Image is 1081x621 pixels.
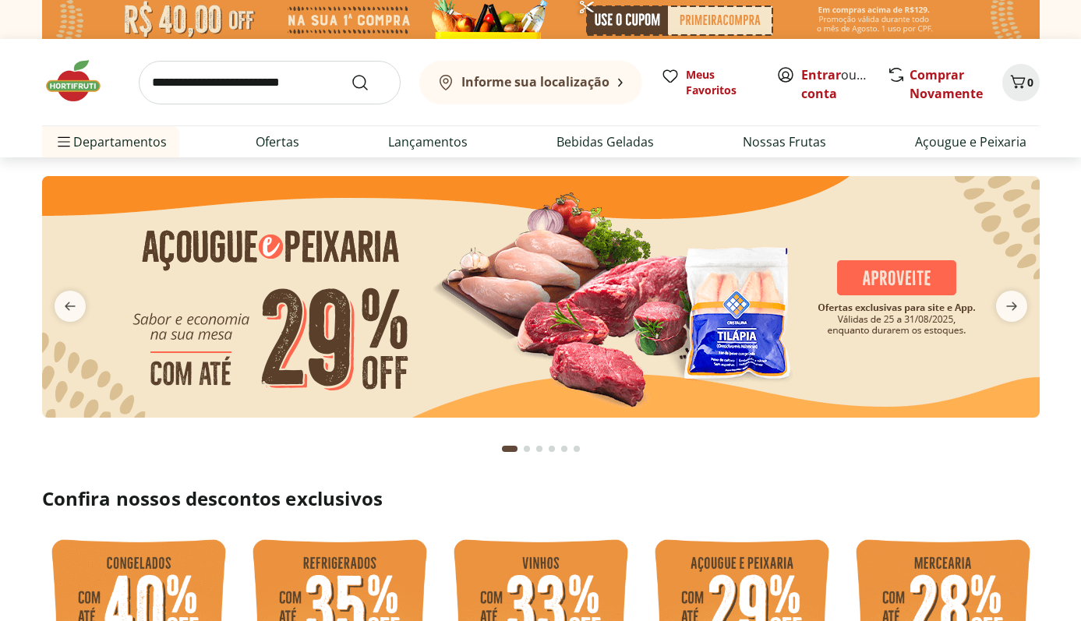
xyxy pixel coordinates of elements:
h2: Confira nossos descontos exclusivos [42,486,1040,511]
button: Current page from fs-carousel [499,430,521,468]
img: açougue [42,176,1040,418]
a: Açougue e Peixaria [915,132,1026,151]
input: search [139,61,401,104]
button: Informe sua localização [419,61,642,104]
button: Carrinho [1002,64,1040,101]
button: Go to page 3 from fs-carousel [533,430,546,468]
button: Go to page 4 from fs-carousel [546,430,558,468]
button: Go to page 6 from fs-carousel [571,430,583,468]
a: Entrar [801,66,841,83]
button: Go to page 2 from fs-carousel [521,430,533,468]
button: Go to page 5 from fs-carousel [558,430,571,468]
a: Meus Favoritos [661,67,758,98]
button: previous [42,291,98,322]
button: Menu [55,123,73,161]
img: Hortifruti [42,58,120,104]
button: Submit Search [351,73,388,92]
a: Ofertas [256,132,299,151]
b: Informe sua localização [461,73,609,90]
span: ou [801,65,871,103]
span: 0 [1027,75,1033,90]
a: Criar conta [801,66,887,102]
span: Meus Favoritos [686,67,758,98]
a: Lançamentos [388,132,468,151]
a: Comprar Novamente [910,66,983,102]
button: next [984,291,1040,322]
a: Bebidas Geladas [556,132,654,151]
span: Departamentos [55,123,167,161]
a: Nossas Frutas [743,132,826,151]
